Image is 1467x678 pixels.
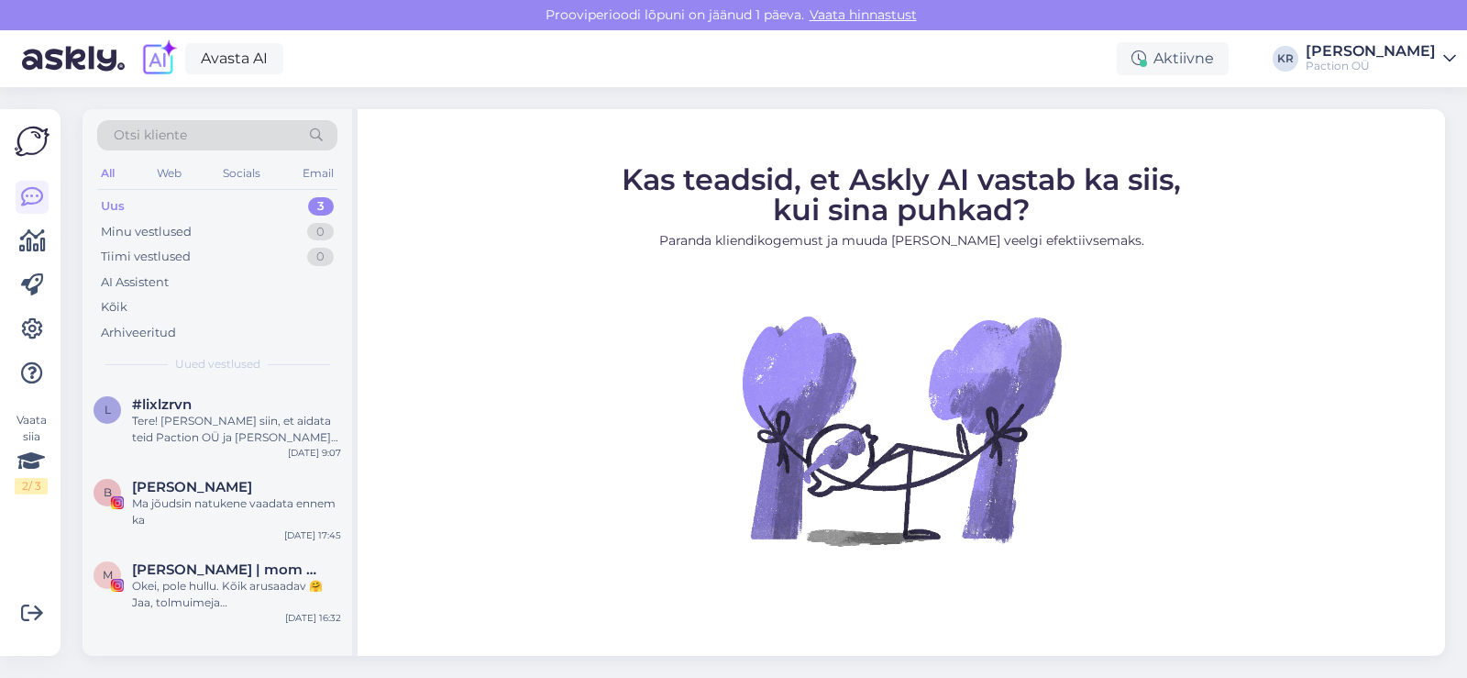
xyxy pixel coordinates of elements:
div: Socials [219,161,264,185]
div: Arhiveeritud [101,324,176,342]
div: Web [153,161,185,185]
div: 2 / 3 [15,478,48,495]
div: 3 [308,197,334,216]
div: Tere! [PERSON_NAME] siin, et aidata teid Paction OÜ ja [PERSON_NAME] toodetega. Kuidas saan teid ... [132,413,341,446]
div: 0 [307,248,334,266]
span: Otsi kliente [114,126,187,145]
div: Minu vestlused [101,223,192,241]
span: Kas teadsid, et Askly AI vastab ka siis, kui sina puhkad? [622,161,1181,227]
span: Uued vestlused [175,356,260,372]
div: 0 [307,223,334,241]
span: B [104,485,112,499]
a: Avasta AI [185,43,283,74]
a: Vaata hinnastust [804,6,922,23]
span: Barbara Kärtner [132,479,252,495]
div: Tiimi vestlused [101,248,191,266]
div: Vaata siia [15,412,48,495]
div: [DATE] 17:45 [284,528,341,542]
div: [DATE] 16:32 [285,611,341,625]
img: explore-ai [139,39,178,78]
div: Uus [101,197,125,216]
span: l [105,403,111,417]
div: Aktiivne [1117,42,1229,75]
a: [PERSON_NAME]Paction OÜ [1306,44,1456,73]
div: KR [1273,46,1298,72]
img: No Chat active [736,264,1066,595]
div: Okei, pole hullu. Kõik arusaadav 🤗 Jaa, tolmuimeja pesemisfunktsiooniga olemas. Aga [PERSON_NAME]... [132,578,341,611]
div: Paction OÜ [1306,59,1436,73]
img: Askly Logo [15,124,50,159]
span: Marie Keinast | mom 🤍 | ugc [132,561,323,578]
span: M [103,568,113,582]
div: Ma jõudsin natukene vaadata ennem ka [132,495,341,528]
div: AI Assistent [101,273,169,292]
div: All [97,161,118,185]
div: [DATE] 9:07 [288,446,341,460]
span: #lixlzrvn [132,396,192,413]
div: Email [299,161,337,185]
p: Paranda kliendikogemust ja muuda [PERSON_NAME] veelgi efektiivsemaks. [622,230,1181,250]
div: [PERSON_NAME] [1306,44,1436,59]
div: Kõik [101,298,127,317]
